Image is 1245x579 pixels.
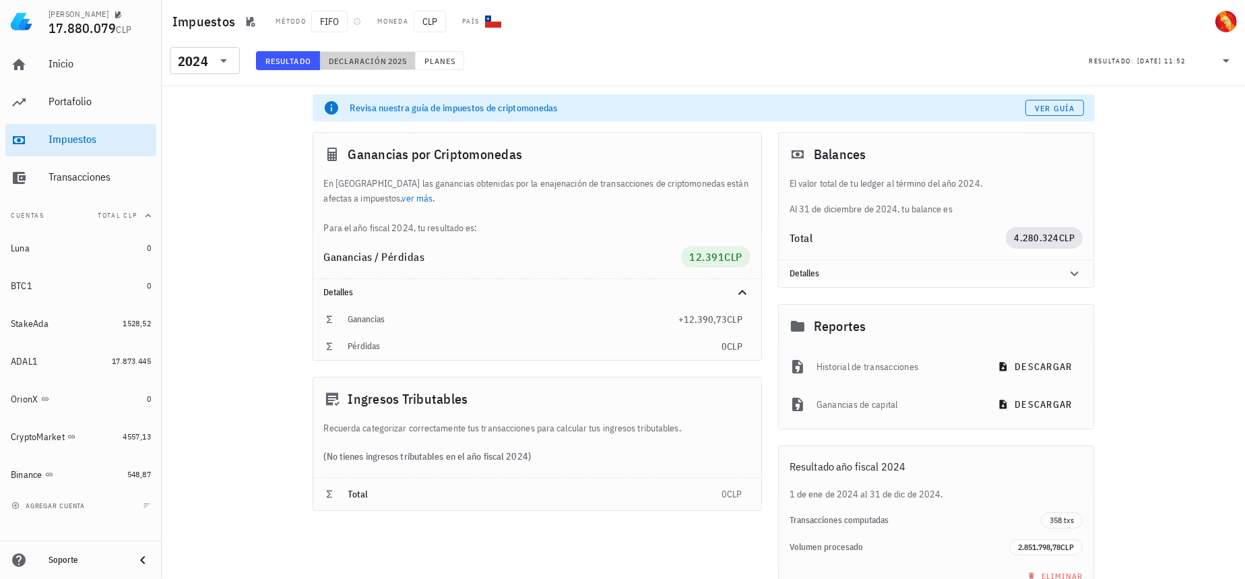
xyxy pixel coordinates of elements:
div: Resultado año fiscal 2024 [779,446,1094,487]
button: Resultado [256,51,320,70]
span: Planes [424,56,456,66]
div: OrionX [11,394,38,405]
a: Transacciones [5,162,156,194]
h1: Impuestos [172,11,241,32]
div: Ingresos Tributables [313,377,761,421]
span: CLP [727,340,742,353]
span: CLP [414,11,446,32]
div: Resultado: [1089,52,1137,69]
div: Recuerda categorizar correctamente tus transacciones para calcular tus ingresos tributables. [313,421,761,435]
span: 0 [147,280,151,291]
div: Moneda [377,16,408,27]
div: Detalles [790,268,1051,279]
button: descargar [990,355,1083,379]
div: Impuestos [49,133,151,146]
div: Historial de transacciones [817,352,979,382]
div: Detalles [324,287,718,298]
span: 12.391 [689,250,724,264]
span: 0 [722,340,727,353]
div: (No tienes ingresos tributables en el año fiscal 2024) [313,435,761,477]
a: ADAL1 17.873.445 [5,345,156,377]
span: CLP [724,250,742,264]
div: Ganancias por Criptomonedas [313,133,761,176]
span: 548,87 [127,469,151,479]
span: Total CLP [98,211,137,220]
div: [DATE] 11:52 [1137,55,1186,68]
a: Impuestos [5,124,156,156]
a: ver más [402,192,433,204]
div: Transacciones computadas [790,515,1042,526]
span: 4.280.324 [1014,232,1058,244]
span: Resultado [265,56,311,66]
div: 2024 [178,55,208,68]
span: FIFO [311,11,348,32]
span: Declaración [328,56,387,66]
a: CryptoMarket 4557,13 [5,421,156,453]
a: BTC1 0 [5,270,156,302]
div: CL-icon [485,13,501,30]
a: Inicio [5,49,156,81]
a: OrionX 0 [5,383,156,415]
div: Detalles [313,279,761,306]
div: País [462,16,480,27]
button: agregar cuenta [8,499,91,512]
div: CryptoMarket [11,431,65,443]
div: 1 de ene de 2024 al 31 de dic de 2024. [779,487,1094,501]
span: 2.851.798,78 [1018,542,1060,552]
div: Ganancias de capital [817,390,979,419]
span: 2025 [387,56,407,66]
div: Resultado:[DATE] 11:52 [1081,48,1242,73]
span: Ver guía [1034,103,1075,113]
span: 0 [722,488,727,500]
span: +12.390,73 [678,313,727,326]
div: BTC1 [11,280,32,292]
span: descargar [1000,398,1072,410]
span: CLP [727,313,742,326]
div: Soporte [49,555,124,566]
div: Binance [11,469,42,481]
img: LedgiFi [11,11,32,32]
div: Detalles [779,260,1094,287]
div: Reportes [779,305,1094,348]
div: Transacciones [49,171,151,183]
button: Planes [416,51,465,70]
div: Total [790,233,1007,243]
span: CLP [1059,232,1075,244]
p: El valor total de tu ledger al término del año 2024. [790,176,1083,191]
button: CuentasTotal CLP [5,200,156,232]
div: Portafolio [49,95,151,108]
div: 2024 [170,47,240,74]
span: descargar [1000,361,1072,373]
span: Total [348,488,369,500]
div: Volumen procesado [790,542,1010,553]
span: 4557,13 [123,431,151,441]
a: StakeAda 1528,52 [5,307,156,340]
a: Ver guía [1025,100,1084,116]
span: 17.880.079 [49,19,117,37]
span: 0 [147,243,151,253]
button: descargar [990,392,1083,417]
div: En [GEOGRAPHIC_DATA] las ganancias obtenidas por la enajenación de transacciones de criptomonedas... [313,176,761,235]
button: Declaración 2025 [320,51,416,70]
span: 358 txs [1050,513,1074,528]
span: agregar cuenta [14,501,85,510]
span: CLP [117,24,132,36]
div: [PERSON_NAME] [49,9,108,20]
div: avatar [1215,11,1237,32]
div: Al 31 de diciembre de 2024, tu balance es [779,176,1094,216]
span: CLP [1060,542,1074,552]
div: Ganancias [348,314,678,325]
span: CLP [727,488,742,500]
span: 0 [147,394,151,404]
span: 1528,52 [123,318,151,328]
span: Ganancias / Pérdidas [324,250,425,264]
div: Pérdidas [348,341,722,352]
div: Revisa nuestra guía de impuestos de criptomonedas [350,101,1025,115]
a: Binance 548,87 [5,458,156,491]
div: Método [276,16,306,27]
div: Inicio [49,57,151,70]
a: Portafolio [5,86,156,119]
a: Luna 0 [5,232,156,264]
div: Balances [779,133,1094,176]
div: Luna [11,243,30,254]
